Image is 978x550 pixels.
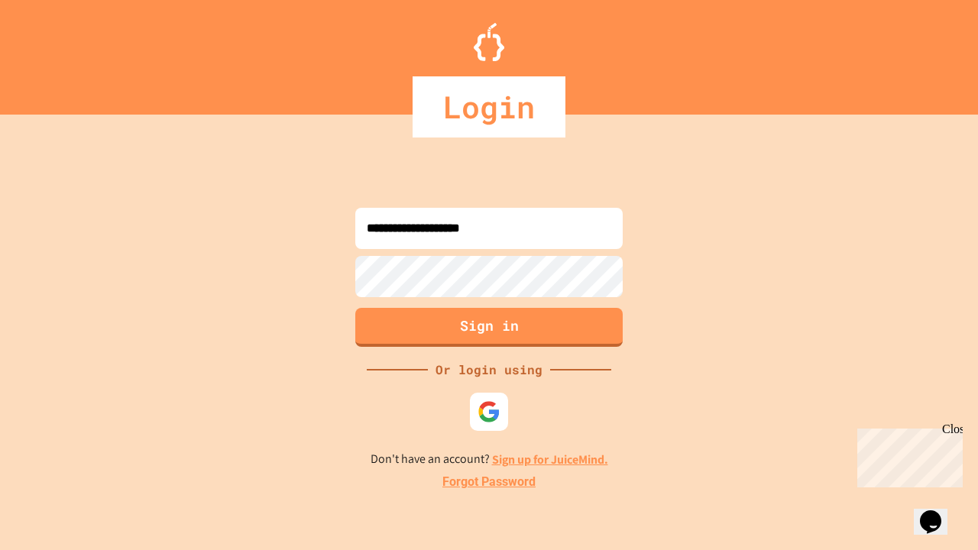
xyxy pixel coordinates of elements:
a: Forgot Password [442,473,536,491]
div: Login [413,76,565,137]
img: Logo.svg [474,23,504,61]
img: google-icon.svg [478,400,500,423]
p: Don't have an account? [371,450,608,469]
button: Sign in [355,308,623,347]
div: Or login using [428,361,550,379]
iframe: chat widget [851,422,963,487]
a: Sign up for JuiceMind. [492,451,608,467]
iframe: chat widget [914,489,963,535]
div: Chat with us now!Close [6,6,105,97]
